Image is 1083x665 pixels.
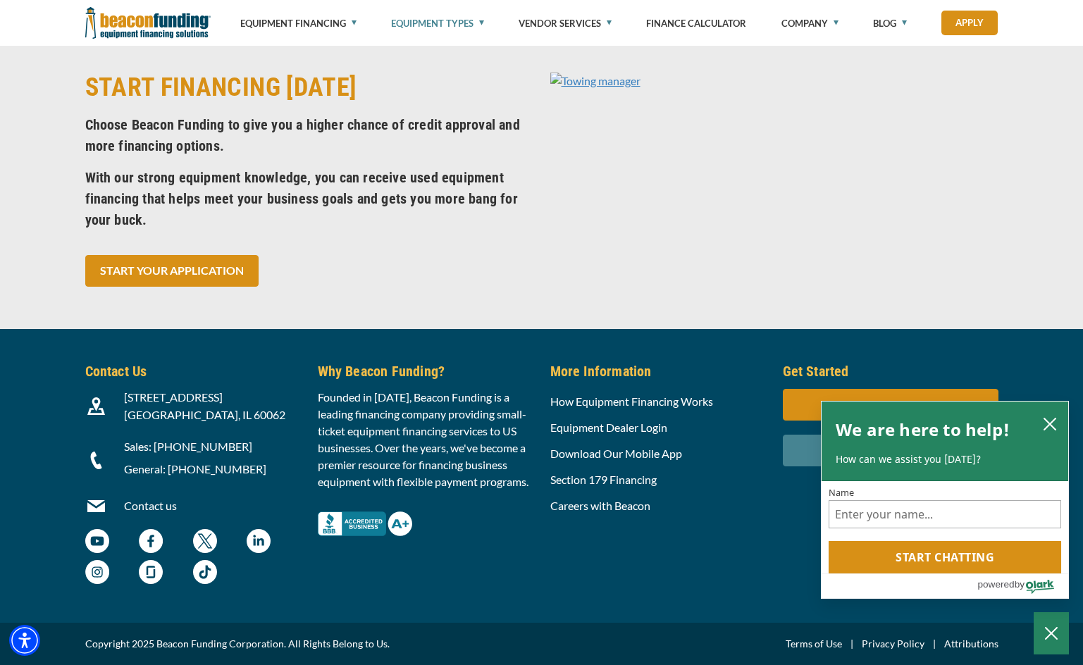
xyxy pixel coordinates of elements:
button: Close Chatbox [1034,612,1069,654]
img: Beacon Funding location [87,397,105,415]
img: Beacon Funding twitter [193,529,217,553]
a: How Equipment Financing Works [550,394,713,408]
img: Beacon Funding Instagram [85,560,109,584]
div: CALCULATE PAYMENTS [783,435,998,466]
a: Beacon Funding Facebook - open in a new tab [139,536,163,549]
p: Founded in [DATE], Beacon Funding is a leading financing company providing small-ticket equipment... [318,389,533,490]
a: Beacon Funding TikTok - open in a new tab [193,567,217,580]
div: olark chatbox [821,401,1069,599]
a: APPLY NOW [783,397,998,411]
a: Equipment Dealer Login [550,421,667,434]
a: Beacon Funding LinkedIn - open in a new tab [247,536,271,549]
a: Section 179 Financing [550,473,657,486]
h2: We are here to help! [836,416,1010,444]
span: powered [977,576,1014,593]
button: Start chatting [829,541,1061,573]
a: Attributions [944,635,998,652]
span: Copyright 2025 Beacon Funding Corporation. All Rights Belong to Us. [85,635,390,652]
label: Name [829,488,1061,497]
a: Terms of Use [786,635,842,652]
span: by [1015,576,1025,593]
img: Beacon Funding Glassdoor [139,560,163,584]
a: CALCULATE PAYMENTS [783,443,998,456]
img: Better Business Bureau Complaint Free A+ Rating [318,511,412,536]
img: Beacon Funding Facebook [139,529,163,553]
a: Towing manager [550,73,640,86]
input: Name [829,500,1061,528]
p: How can we assist you [DATE]? [836,452,1054,466]
div: APPLY NOW [783,389,998,421]
h5: Contact Us [85,361,301,382]
h5: With our strong equipment knowledge, you can receive used equipment financing that helps meet you... [85,167,533,230]
a: Download Our Mobile App [550,447,682,460]
img: Beacon Funding Phone [87,452,105,469]
p: Sales: [PHONE_NUMBER] [124,438,301,455]
span: [STREET_ADDRESS] [GEOGRAPHIC_DATA], IL 60062 [124,390,285,421]
img: Beacon Funding Email Contact Icon [87,497,105,515]
a: Contact us [124,499,177,512]
a: Careers with Beacon [550,499,650,512]
h2: START FINANCING [DATE] [85,71,533,104]
img: Towing manager [550,73,640,89]
a: Privacy Policy [862,635,924,652]
p: General: [PHONE_NUMBER] [124,461,301,478]
a: Beacon Funding Glassdoor - open in a new tab [139,567,163,580]
h5: Choose Beacon Funding to give you a higher chance of credit approval and more financing options. [85,114,533,156]
a: Beacon Funding Instagram - open in a new tab [85,567,109,580]
a: Beacon Funding YouTube Channel - open in a new tab [85,536,109,549]
a: Beacon Funding twitter - open in a new tab [193,536,217,549]
img: Beacon Funding LinkedIn [247,529,271,553]
span: | [842,635,862,652]
img: Beacon Funding YouTube Channel [85,529,109,553]
h5: Get Started [783,361,998,382]
h5: More Information [550,361,766,382]
button: close chatbox [1039,414,1061,433]
h5: Why Beacon Funding? [318,361,533,382]
a: Apply [941,11,998,35]
a: Powered by Olark - open in a new tab [977,574,1068,598]
span: | [924,635,944,652]
a: START YOUR APPLICATION [85,255,259,287]
div: Accessibility Menu [9,625,40,656]
a: Better Business Bureau Complaint Free A+ Rating - open in a new tab [318,507,412,521]
img: Beacon Funding TikTok [193,560,217,584]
